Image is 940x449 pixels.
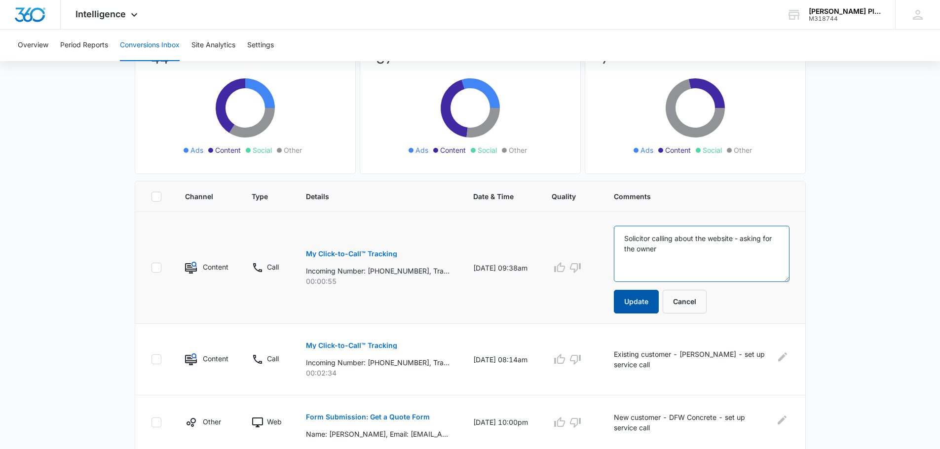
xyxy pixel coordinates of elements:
span: Social [253,145,272,155]
span: Type [252,191,268,202]
span: Ads [190,145,203,155]
p: Name: [PERSON_NAME], Email: [EMAIL_ADDRESS][DOMAIN_NAME], Phone: [PHONE_NUMBER], Address: [STREET... [306,429,450,439]
button: My Click-to-Call™ Tracking [306,334,397,357]
p: Call [267,262,279,272]
button: My Click-to-Call™ Tracking [306,242,397,266]
div: account id [809,15,881,22]
div: account name [809,7,881,15]
p: Content [203,353,228,364]
button: Site Analytics [191,30,235,61]
span: Other [284,145,302,155]
button: Update [614,290,659,313]
span: Other [509,145,527,155]
textarea: Solicitor calling about the website - asking for the owner [614,226,790,282]
span: Quality [552,191,576,202]
button: Form Submission: Get a Quote Form [306,405,430,429]
button: Conversions Inbox [120,30,180,61]
span: Details [306,191,435,202]
button: Edit Comments [775,412,790,428]
p: Incoming Number: [PHONE_NUMBER], Tracking Number: [PHONE_NUMBER], Ring To: [PHONE_NUMBER], Caller... [306,357,450,368]
span: Social [478,145,497,155]
p: My Click-to-Call™ Tracking [306,250,397,257]
span: Channel [185,191,214,202]
p: 00:02:34 [306,368,450,378]
p: Web [267,416,282,427]
p: Existing customer - [PERSON_NAME] - set up service call [614,349,770,370]
span: Date & Time [473,191,514,202]
button: Overview [18,30,48,61]
span: Comments [614,191,775,202]
p: 00:00:55 [306,276,450,286]
p: Form Submission: Get a Quote Form [306,414,430,420]
span: Ads [415,145,428,155]
button: Period Reports [60,30,108,61]
span: Ads [640,145,653,155]
button: Cancel [663,290,707,313]
p: Content [203,262,228,272]
span: Content [665,145,691,155]
p: Incoming Number: [PHONE_NUMBER], Tracking Number: [PHONE_NUMBER], Ring To: [PHONE_NUMBER], Caller... [306,266,450,276]
span: Social [703,145,722,155]
button: Settings [247,30,274,61]
p: Call [267,353,279,364]
span: Other [734,145,752,155]
p: New customer - DFW Concrete - set up service call [614,412,769,433]
td: [DATE] 09:38am [461,212,540,324]
button: Edit Comments [776,349,790,365]
td: [DATE] 08:14am [461,324,540,395]
span: Content [440,145,466,155]
span: Intelligence [75,9,126,19]
p: My Click-to-Call™ Tracking [306,342,397,349]
span: Content [215,145,241,155]
p: Other [203,416,221,427]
